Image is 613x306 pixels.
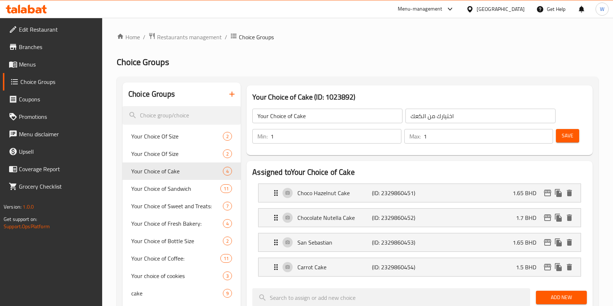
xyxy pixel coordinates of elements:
[117,54,169,70] span: Choice Groups
[131,271,223,280] span: Your choice of cookies
[223,219,232,228] div: Choices
[117,33,140,41] a: Home
[223,271,232,280] div: Choices
[3,108,103,125] a: Promotions
[564,237,575,248] button: delete
[223,238,232,245] span: 2
[398,5,442,13] div: Menu-management
[19,130,97,138] span: Menu disclaimer
[252,91,587,103] h3: Your Choice of Cake (ID: 1023892)
[143,33,145,41] li: /
[131,149,223,158] span: Your Choice Of Size
[131,202,223,210] span: Your Choice of Sweet and Treats:
[4,222,50,231] a: Support.OpsPlatform
[239,33,274,41] span: Choice Groups
[259,209,581,227] div: Expand
[123,250,241,267] div: Your Choice of Coffee:11
[513,238,542,247] p: 1.65 BHD
[225,33,227,41] li: /
[131,289,223,298] span: cake
[477,5,525,13] div: [GEOGRAPHIC_DATA]
[564,188,575,198] button: delete
[542,212,553,223] button: edit
[297,213,372,222] p: Chocolate Nutella Cake
[223,220,232,227] span: 4
[19,112,97,121] span: Promotions
[131,237,223,245] span: Your Choice of Bottle Size
[223,289,232,298] div: Choices
[553,188,564,198] button: duplicate
[542,188,553,198] button: edit
[23,202,34,212] span: 1.0.0
[3,73,103,90] a: Choice Groups
[131,167,223,176] span: Your Choice of Cake
[223,168,232,175] span: 4
[513,189,542,197] p: 1.65 BHD
[252,167,587,178] h2: Assigned to Your Choice of Cake
[516,213,542,222] p: 1.7 BHD
[123,162,241,180] div: Your Choice of Cake4
[4,202,21,212] span: Version:
[3,125,103,143] a: Menu disclaimer
[19,60,97,69] span: Menus
[3,178,103,195] a: Grocery Checklist
[128,89,175,100] h2: Choice Groups
[123,267,241,285] div: Your choice of cookies3
[131,132,223,141] span: Your Choice Of Size
[372,238,422,247] p: (ID: 2329860453)
[223,203,232,210] span: 7
[600,5,604,13] span: W
[123,128,241,145] div: Your Choice Of Size2
[123,215,241,232] div: Your Choice of Fresh Bakery:4
[542,237,553,248] button: edit
[123,180,241,197] div: Your Choice of Sandwich11
[516,263,542,271] p: 1.5 BHD
[19,43,97,51] span: Branches
[19,95,97,104] span: Coupons
[372,213,422,222] p: (ID: 2329860452)
[564,212,575,223] button: delete
[542,262,553,273] button: edit
[117,32,598,42] nav: breadcrumb
[123,197,241,215] div: Your Choice of Sweet and Treats:7
[553,262,564,273] button: duplicate
[223,237,232,245] div: Choices
[19,182,97,191] span: Grocery Checklist
[20,77,97,86] span: Choice Groups
[3,21,103,38] a: Edit Restaurant
[372,263,422,271] p: (ID: 2329860454)
[223,150,232,157] span: 2
[223,290,232,297] span: 9
[257,132,268,141] p: Min:
[542,293,581,302] span: Add New
[19,165,97,173] span: Coverage Report
[123,145,241,162] div: Your Choice Of Size2
[252,255,587,279] li: Expand
[564,262,575,273] button: delete
[409,132,421,141] p: Max:
[252,230,587,255] li: Expand
[19,25,97,34] span: Edit Restaurant
[372,189,422,197] p: (ID: 2329860451)
[223,273,232,279] span: 3
[297,189,372,197] p: Choco Hazelnut Cake
[223,132,232,141] div: Choices
[19,147,97,156] span: Upsell
[553,237,564,248] button: duplicate
[223,149,232,158] div: Choices
[556,129,579,142] button: Save
[3,38,103,56] a: Branches
[131,219,223,228] span: Your Choice of Fresh Bakery:
[123,285,241,302] div: cake9
[148,32,222,42] a: Restaurants management
[3,90,103,108] a: Coupons
[553,212,564,223] button: duplicate
[3,56,103,73] a: Menus
[562,131,573,140] span: Save
[221,185,232,192] span: 11
[4,214,37,224] span: Get support on:
[297,263,372,271] p: Carrot Cake
[252,205,587,230] li: Expand
[536,291,587,304] button: Add New
[297,238,372,247] p: San Sebastian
